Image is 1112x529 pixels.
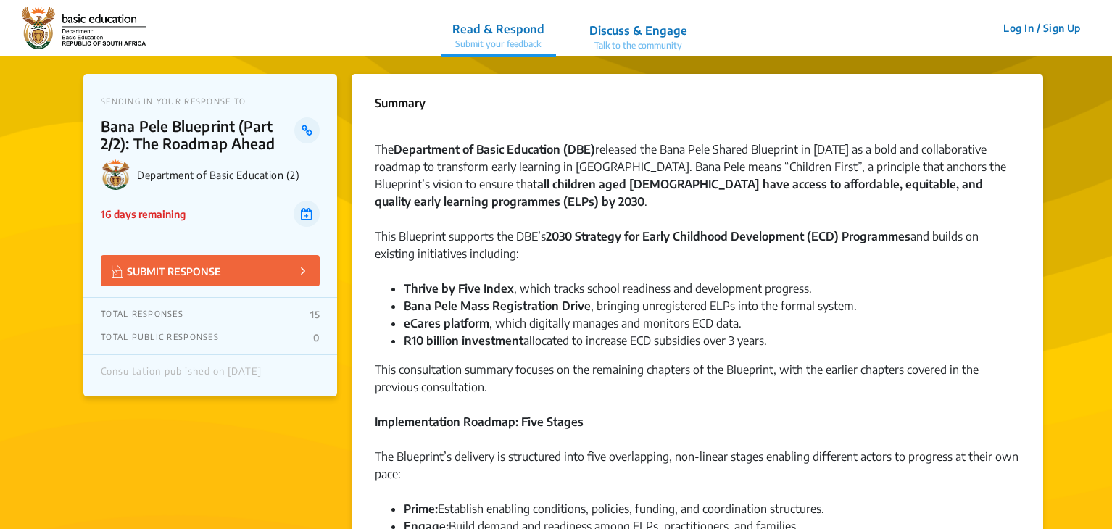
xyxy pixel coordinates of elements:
strong: Prime: [404,501,438,516]
li: allocated to increase ECD subsidies over 3 years. [404,332,1020,349]
p: 0 [313,332,320,343]
li: , bringing unregistered ELPs into the formal system. [404,297,1020,315]
strong: R10 billion [404,333,459,348]
p: 16 days remaining [101,207,186,222]
p: Talk to the community [589,39,687,52]
li: Establish enabling conditions, policies, funding, and coordination structures. [404,500,1020,517]
p: Discuss & Engage [589,22,687,39]
strong: Implementation Roadmap: Five Stages [375,415,584,429]
p: Read & Respond [452,20,544,38]
button: SUBMIT RESPONSE [101,255,320,286]
img: 2wffpoq67yek4o5dgscb6nza9j7d [22,7,146,50]
p: Submit your feedback [452,38,544,51]
div: This consultation summary focuses on the remaining chapters of the Blueprint, with the earlier ch... [375,361,1020,413]
p: 15 [310,309,320,320]
li: , which digitally manages and monitors ECD data. [404,315,1020,332]
img: Vector.jpg [112,265,123,278]
p: Department of Basic Education (2) [137,169,320,181]
p: TOTAL RESPONSES [101,309,183,320]
li: , which tracks school readiness and development progress. [404,280,1020,297]
strong: 2030 Strategy for Early Childhood Development (ECD) Programmes [546,229,910,243]
button: Log In / Sign Up [994,17,1090,39]
p: TOTAL PUBLIC RESPONSES [101,332,219,343]
strong: Bana Pele Mass Registration Drive [404,299,591,313]
strong: investment [462,333,523,348]
p: SUBMIT RESPONSE [112,262,221,279]
p: SENDING IN YOUR RESPONSE TO [101,96,320,106]
div: Consultation published on [DATE] [101,366,262,385]
p: Bana Pele Blueprint (Part 2/2): The Roadmap Ahead [101,117,294,152]
div: The released the Bana Pele Shared Blueprint in [DATE] as a bold and collaborative roadmap to tran... [375,141,1020,228]
strong: Thrive by Five Index [404,281,514,296]
strong: Department of Basic Education (DBE) [394,142,595,157]
strong: eCares platform [404,316,489,330]
div: The Blueprint’s delivery is structured into five overlapping, non-linear stages enabling differen... [375,448,1020,500]
div: This Blueprint supports the DBE’s and builds on existing initiatives including: [375,228,1020,280]
img: Department of Basic Education (2) logo [101,159,131,190]
p: Summary [375,94,426,112]
strong: all children aged [DEMOGRAPHIC_DATA] have access to affordable, equitable, and quality early lear... [375,177,983,209]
